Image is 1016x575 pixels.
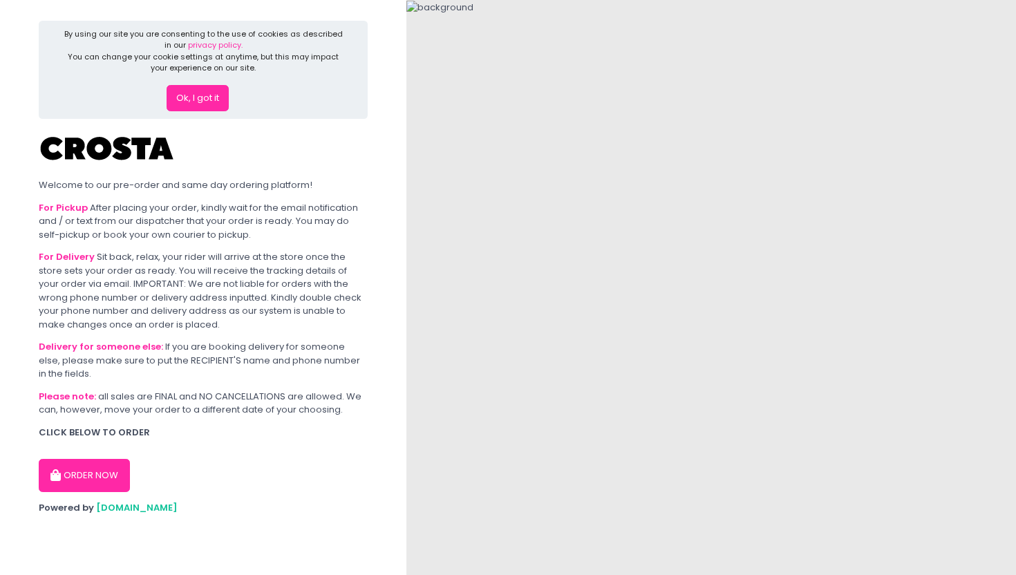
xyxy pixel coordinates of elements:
div: all sales are FINAL and NO CANCELLATIONS are allowed. We can, however, move your order to a diffe... [39,390,368,417]
div: Powered by [39,501,368,515]
b: Delivery for someone else: [39,340,163,353]
img: Crosta Pizzeria [39,128,177,169]
a: [DOMAIN_NAME] [96,501,178,514]
a: privacy policy. [188,39,243,50]
div: If you are booking delivery for someone else, please make sure to put the RECIPIENT'S name and ph... [39,340,368,381]
img: background [406,1,473,15]
div: CLICK BELOW TO ORDER [39,426,368,440]
button: Ok, I got it [167,85,229,111]
b: For Pickup [39,201,88,214]
div: Welcome to our pre-order and same day ordering platform! [39,178,368,192]
button: ORDER NOW [39,459,130,492]
div: After placing your order, kindly wait for the email notification and / or text from our dispatche... [39,201,368,242]
div: Sit back, relax, your rider will arrive at the store once the store sets your order as ready. You... [39,250,368,331]
b: For Delivery [39,250,95,263]
div: By using our site you are consenting to the use of cookies as described in our You can change you... [62,28,345,74]
b: Please note: [39,390,96,403]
